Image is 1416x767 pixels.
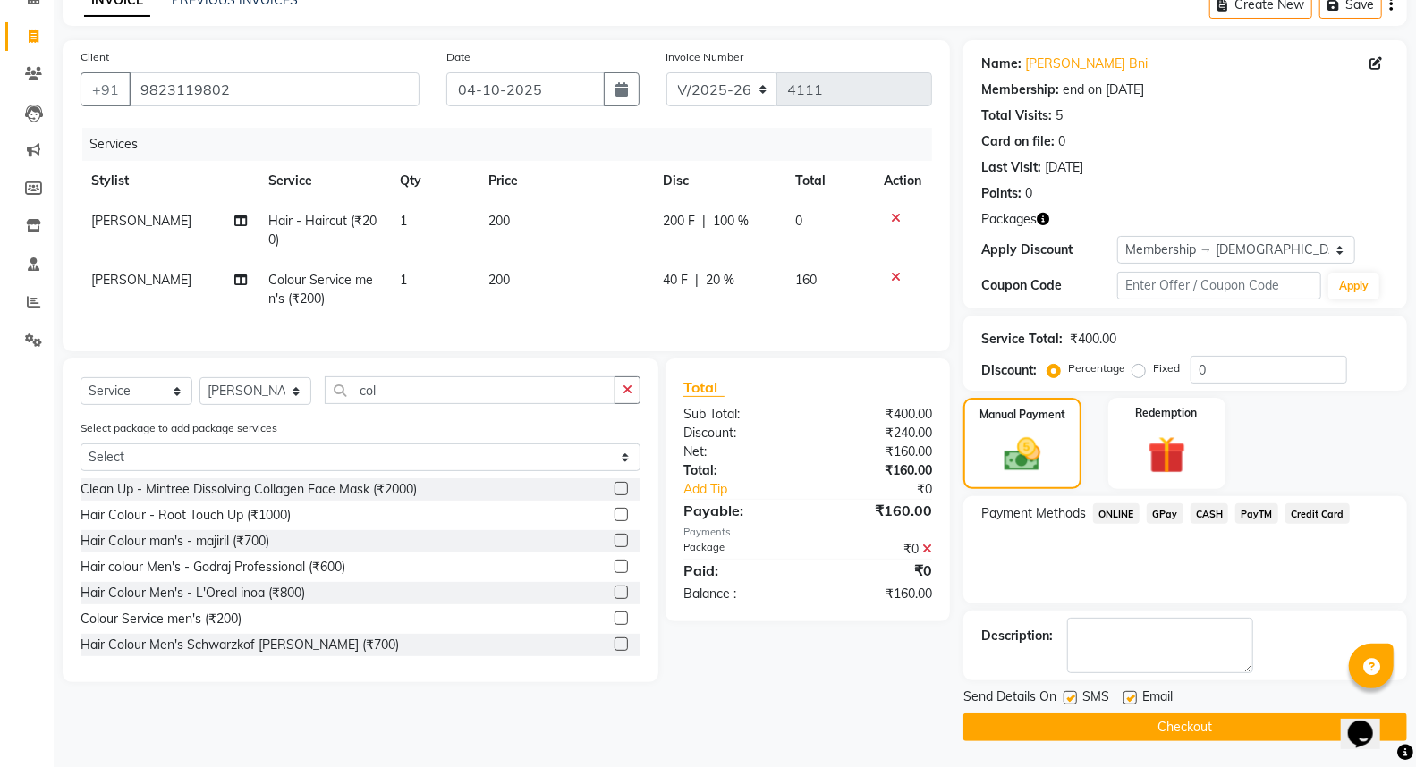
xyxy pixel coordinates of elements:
div: Coupon Code [981,276,1117,295]
span: Credit Card [1285,503,1350,524]
label: Manual Payment [979,407,1065,423]
div: 0 [1025,184,1032,203]
div: Discount: [670,424,808,442]
div: ₹160.00 [808,585,945,603]
span: 1 [400,213,407,229]
div: Total: [670,461,808,480]
span: 200 [488,272,510,288]
th: Qty [389,161,477,201]
div: Net: [670,442,808,461]
label: Client [81,49,109,65]
a: Add Tip [670,480,830,499]
div: Colour Service men's (₹200) [81,610,242,628]
div: Hair Colour Men's - L'Oreal inoa (₹800) [81,584,305,603]
div: Payable: [670,500,808,521]
button: +91 [81,72,131,106]
div: 5 [1056,106,1063,125]
a: [PERSON_NAME] Bni [1025,55,1148,73]
div: Payments [683,525,932,540]
span: Colour Service men's (₹200) [268,272,373,307]
label: Percentage [1068,360,1125,376]
div: Last Visit: [981,158,1041,177]
div: ₹160.00 [808,442,945,461]
span: 100 % [713,212,749,231]
span: 20 % [706,271,734,290]
span: 1 [400,272,407,288]
img: _gift.svg [1136,432,1198,478]
div: Hair colour Men's - Godraj Professional (₹600) [81,558,345,577]
input: Search or Scan [325,376,615,404]
span: Send Details On [963,687,1056,710]
span: Total [683,378,725,397]
input: Search by Name/Mobile/Email/Code [129,72,420,106]
label: Fixed [1153,360,1180,376]
div: Name: [981,55,1022,73]
div: ₹0 [808,540,945,559]
th: Price [478,161,652,201]
th: Total [784,161,873,201]
div: ₹160.00 [808,461,945,480]
span: | [702,212,706,231]
span: 40 F [663,271,688,290]
input: Enter Offer / Coupon Code [1117,272,1321,299]
img: _cash.svg [993,434,1052,476]
span: SMS [1082,687,1109,710]
span: Packages [981,210,1037,229]
div: Services [82,128,945,161]
label: Redemption [1136,405,1198,421]
div: [DATE] [1045,158,1083,177]
span: CASH [1191,503,1229,524]
label: Invoice Number [666,49,744,65]
div: Points: [981,184,1022,203]
div: Apply Discount [981,240,1117,259]
button: Apply [1328,273,1379,299]
div: Membership: [981,80,1059,99]
div: Sub Total: [670,405,808,424]
div: Paid: [670,560,808,581]
div: Card on file: [981,132,1055,151]
div: ₹0 [808,560,945,581]
div: ₹240.00 [808,424,945,442]
button: Checkout [963,713,1407,741]
div: Package [670,540,808,559]
th: Action [873,161,932,201]
div: Service Total: [981,330,1063,349]
span: Payment Methods [981,504,1086,523]
div: end on [DATE] [1063,80,1144,99]
span: Hair - Haircut (₹200) [268,213,377,248]
span: 200 [488,213,510,229]
div: Clean Up - Mintree Dissolving Collagen Face Mask (₹2000) [81,480,417,499]
span: | [695,271,699,290]
div: ₹160.00 [808,500,945,521]
span: 160 [795,272,817,288]
span: 200 F [663,212,695,231]
div: Discount: [981,361,1037,380]
div: Balance : [670,585,808,603]
div: ₹0 [831,480,945,499]
span: [PERSON_NAME] [91,272,191,288]
label: Select package to add package services [81,420,277,436]
div: Description: [981,627,1053,645]
span: GPay [1147,503,1183,524]
th: Stylist [81,161,258,201]
div: Total Visits: [981,106,1052,125]
div: ₹400.00 [808,405,945,424]
span: 0 [795,213,802,229]
label: Date [446,49,471,65]
th: Service [258,161,390,201]
span: PayTM [1235,503,1278,524]
div: 0 [1058,132,1065,151]
th: Disc [652,161,784,201]
span: Email [1142,687,1173,710]
div: Hair Colour Men's Schwarzkof [PERSON_NAME] (₹700) [81,636,399,654]
div: Hair Colour - Root Touch Up (₹1000) [81,506,291,525]
iframe: chat widget [1341,695,1398,749]
div: Hair Colour man's - majiril (₹700) [81,532,269,551]
span: ONLINE [1093,503,1140,524]
span: [PERSON_NAME] [91,213,191,229]
div: ₹400.00 [1070,330,1116,349]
